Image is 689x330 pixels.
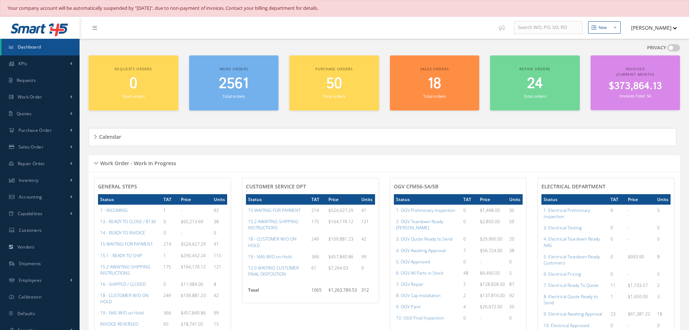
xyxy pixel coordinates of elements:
td: 41 [359,205,375,216]
span: $290,452.24 [181,252,206,259]
td: 115 [212,250,227,261]
td: 38 [507,245,523,256]
span: - [628,225,629,231]
a: 5. OGV Approved [396,259,430,265]
span: KPIs [18,60,27,67]
span: (Current Month) [616,72,654,77]
span: - [628,236,629,242]
span: Quotes [17,110,32,117]
h4: Electrical Department [541,184,671,190]
td: 0 [161,279,179,290]
span: 2561 [219,74,248,94]
td: 20 [507,301,523,312]
td: 30 [507,205,523,216]
button: [PERSON_NAME] [624,21,677,35]
td: 99 [212,307,227,318]
span: Work Order [18,94,42,100]
td: 0 [461,216,478,233]
th: Status [246,194,309,205]
a: 13 - READY TO CLOSE / 8130 [100,218,156,225]
td: 0 [507,312,523,323]
td: 8 [212,279,227,290]
span: Sales Order [18,144,43,150]
span: $61,381.22 [628,311,650,317]
a: 19 - NAS W/O on Hold [248,254,292,260]
span: Inventory [19,177,39,183]
td: 92 [212,205,227,216]
small: Invoices Total: 56 [620,93,651,99]
span: $92,213.69 [181,218,203,225]
td: 1 [161,250,179,261]
a: 15.2 AWAITING SHIPPING INSTRUCTIONS [100,264,150,276]
td: 0 [161,227,179,238]
span: - [480,315,481,321]
th: Units [655,194,671,205]
span: $1,650.00 [628,293,648,300]
td: 20 [507,233,523,245]
th: Price [326,194,359,205]
td: 11 [608,280,626,291]
span: Requests [17,77,36,83]
a: 8. Electrical Quote Ready to Send [544,293,598,306]
td: 0 [608,251,626,268]
th: Price [179,194,212,205]
a: Show Tips [495,17,514,39]
small: Total orders [323,93,345,99]
th: Price [626,194,655,205]
label: PRIVACY [647,44,666,51]
td: 15 [212,318,227,330]
td: 61 [309,262,327,280]
td: 0 [655,268,671,280]
a: 9. OGV Paint [396,304,421,310]
span: $18,741.05 [181,321,203,327]
td: 0 [461,205,478,216]
th: Units [507,194,523,205]
td: 59 [507,216,523,233]
th: Status [541,194,608,205]
span: $164,176.12 [181,264,206,270]
span: - [628,271,629,277]
a: 18 - CUSTOMER W/O ON HOLD [248,236,297,248]
td: 87 [507,279,523,290]
a: 8. OGV Cap Installation [396,292,441,298]
span: Capabilities [18,210,43,217]
span: - [628,322,629,329]
a: 4. Electrical Teardown Ready NAS [544,236,600,248]
a: 5. Electrical Teardown Ready Customers [544,254,600,266]
span: 24 [527,74,543,94]
span: Repair orders [519,66,550,71]
span: Shipments [19,260,41,267]
th: Units [359,194,375,205]
a: 10. Electrical Approved [544,322,589,329]
input: Search WO, PO, SO, RO [514,21,582,34]
h5: Work Order - Work In Progress [98,158,176,167]
span: 18 [428,74,441,94]
a: 15.1 - READY TO SHIP [100,252,142,259]
td: 2 [461,279,478,290]
td: 0 [608,222,626,233]
a: 1 - INCOMING [100,207,128,213]
h4: OGV CFM56-5A/5B [394,184,523,190]
th: Price [478,194,507,205]
td: 214 [309,205,327,216]
a: 6. Electrical Pricing [544,271,581,277]
h5: Calendar [97,131,121,140]
td: 4 [461,301,478,312]
td: 48 [461,267,478,279]
span: $56,724.00 [480,247,502,254]
td: 0 [608,233,626,251]
td: 8 [655,251,671,268]
span: $373,864.13 [609,79,662,93]
a: 12.0 WAITING CUSTOMER FINAL DISPOSITION [248,265,299,277]
td: 175 [161,261,179,279]
td: 65 [161,318,179,330]
a: 3. Electrical Testing [544,225,582,231]
h4: CUSTOMER SERVICE DPT [246,184,375,190]
span: Requests orders [115,66,152,71]
th: Units [212,194,227,205]
th: TAT [461,194,478,205]
a: Work orders 2561 Total orders [189,55,279,111]
td: 0 [461,312,478,323]
span: $693.90 [628,254,644,260]
td: 249 [161,290,179,307]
